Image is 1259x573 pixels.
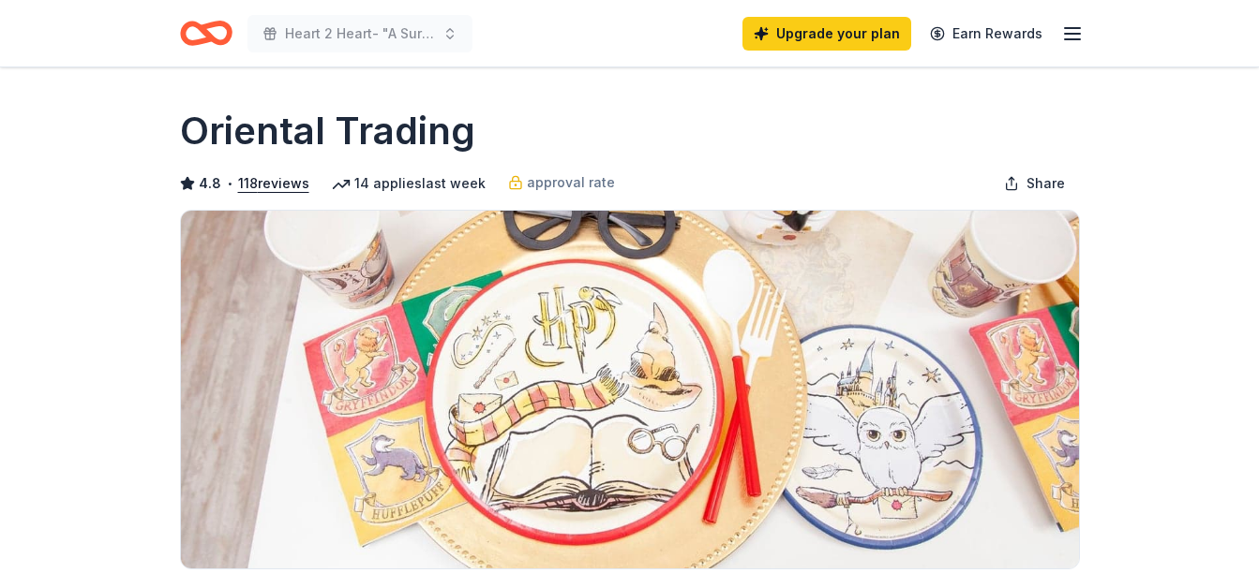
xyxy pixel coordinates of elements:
a: Earn Rewards [919,17,1054,51]
span: approval rate [527,171,615,194]
span: Share [1027,172,1065,195]
span: • [226,176,232,191]
span: 4.8 [199,172,221,195]
img: Image for Oriental Trading [181,211,1079,568]
button: 118reviews [238,172,309,195]
span: Heart 2 Heart- "A Survival Story" [285,22,435,45]
button: Share [989,165,1080,202]
button: Heart 2 Heart- "A Survival Story" [247,15,472,52]
a: approval rate [508,171,615,194]
div: 14 applies last week [332,172,486,195]
a: Home [180,11,232,55]
h1: Oriental Trading [180,105,475,157]
a: Upgrade your plan [742,17,911,51]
